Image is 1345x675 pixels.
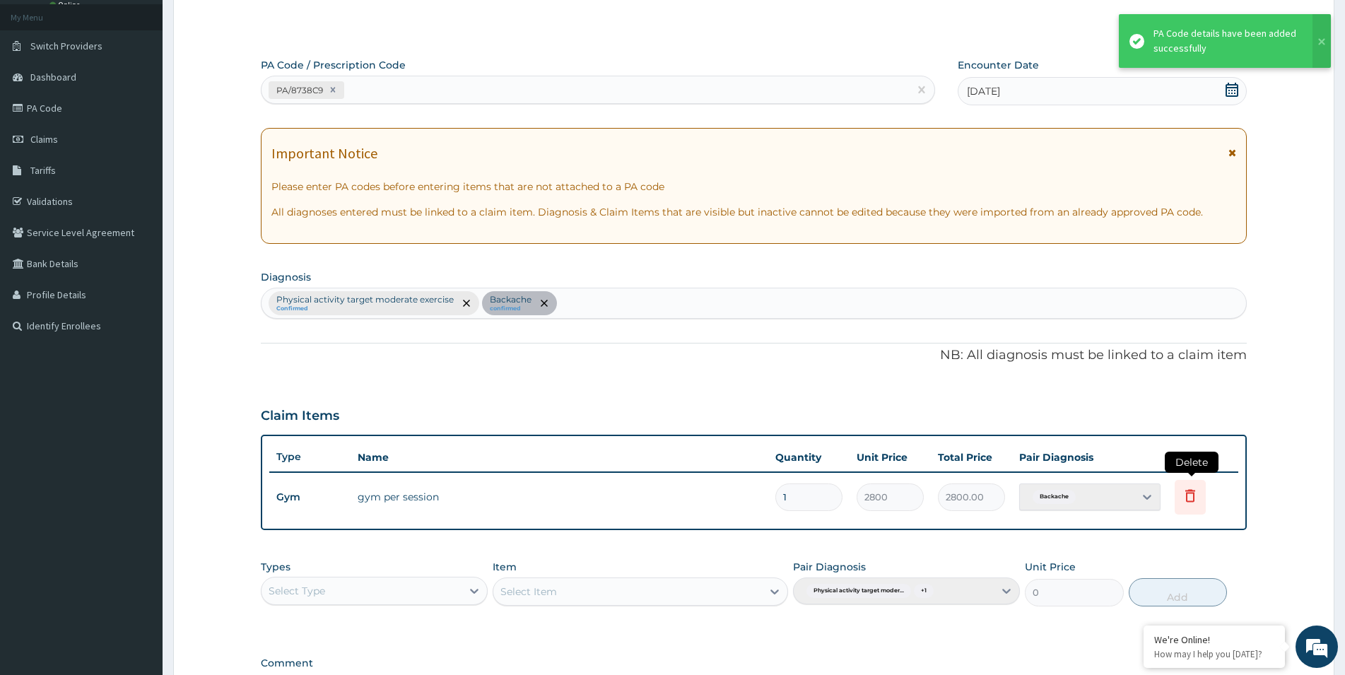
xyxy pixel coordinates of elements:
label: Comment [261,657,1247,669]
td: gym per session [351,483,768,511]
label: Diagnosis [261,270,311,284]
label: Encounter Date [958,58,1039,72]
div: PA/8738C9 [272,82,325,98]
label: PA Code / Prescription Code [261,58,406,72]
span: [DATE] [967,84,1000,98]
div: Select Type [269,584,325,598]
h1: Important Notice [271,146,377,161]
p: Please enter PA codes before entering items that are not attached to a PA code [271,180,1236,194]
div: Chat with us now [74,79,237,98]
th: Total Price [931,443,1012,471]
th: Type [269,444,351,470]
h3: Claim Items [261,409,339,424]
label: Types [261,561,290,573]
div: PA Code details have been added successfully [1153,26,1299,56]
label: Item [493,560,517,574]
p: Step 2 of 2 [261,20,1247,35]
div: Minimize live chat window [232,7,266,41]
th: Unit Price [850,443,931,471]
td: Gym [269,484,351,510]
span: Claims [30,133,58,146]
th: Name [351,443,768,471]
label: Pair Diagnosis [793,560,866,574]
span: Tariffs [30,164,56,177]
textarea: Type your message and hit 'Enter' [7,386,269,435]
span: Switch Providers [30,40,102,52]
p: All diagnoses entered must be linked to a claim item. Diagnosis & Claim Items that are visible bu... [271,205,1236,219]
th: Quantity [768,443,850,471]
img: d_794563401_company_1708531726252_794563401 [26,71,57,106]
button: Add [1129,578,1227,606]
th: Actions [1168,443,1238,471]
label: Unit Price [1025,560,1076,574]
span: Dashboard [30,71,76,83]
th: Pair Diagnosis [1012,443,1168,471]
div: We're Online! [1154,633,1274,646]
span: We're online! [82,178,195,321]
span: Delete [1165,452,1218,473]
p: NB: All diagnosis must be linked to a claim item [261,346,1247,365]
p: How may I help you today? [1154,648,1274,660]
